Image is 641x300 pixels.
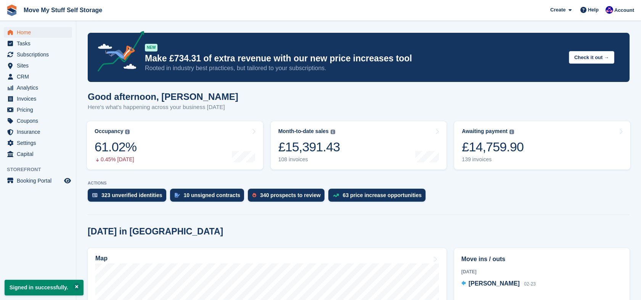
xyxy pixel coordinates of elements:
a: menu [4,138,72,148]
a: Month-to-date sales £15,391.43 108 invoices [271,121,447,170]
span: Settings [17,138,63,148]
span: Home [17,27,63,38]
a: menu [4,71,72,82]
h2: Map [95,255,108,262]
a: menu [4,93,72,104]
img: icon-info-grey-7440780725fd019a000dd9b08b2336e03edf1995a4989e88bcd33f0948082b44.svg [125,130,130,134]
a: menu [4,49,72,60]
img: Jade Whetnall [606,6,613,14]
span: Pricing [17,104,63,115]
span: Tasks [17,38,63,49]
a: 323 unverified identities [88,189,170,205]
img: stora-icon-8386f47178a22dfd0bd8f6a31ec36ba5ce8667c1dd55bd0f319d3a0aa187defe.svg [6,5,18,16]
a: 10 unsigned contracts [170,189,248,205]
a: Awaiting payment £14,759.90 139 invoices [454,121,630,170]
span: Insurance [17,127,63,137]
div: Occupancy [95,128,123,135]
span: Help [588,6,599,14]
p: Rooted in industry best practices, but tailored to your subscriptions. [145,64,563,72]
a: Preview store [63,176,72,185]
div: 323 unverified identities [101,192,162,198]
span: Analytics [17,82,63,93]
img: contract_signature_icon-13c848040528278c33f63329250d36e43548de30e8caae1d1a13099fd9432cc5.svg [175,193,180,197]
img: verify_identity-adf6edd0f0f0b5bbfe63781bf79b02c33cf7c696d77639b501bdc392416b5a36.svg [92,193,98,197]
div: 139 invoices [462,156,524,163]
div: £14,759.90 [462,139,524,155]
span: Subscriptions [17,49,63,60]
a: menu [4,175,72,186]
p: Make £734.31 of extra revenue with our new price increases tool [145,53,563,64]
a: menu [4,60,72,71]
p: Here's what's happening across your business [DATE] [88,103,238,112]
div: Awaiting payment [462,128,508,135]
span: [PERSON_NAME] [469,280,520,287]
a: menu [4,82,72,93]
div: 10 unsigned contracts [184,192,241,198]
a: menu [4,27,72,38]
span: CRM [17,71,63,82]
a: menu [4,149,72,159]
a: menu [4,116,72,126]
img: price_increase_opportunities-93ffe204e8149a01c8c9dc8f82e8f89637d9d84a8eef4429ea346261dce0b2c0.svg [333,194,339,197]
div: [DATE] [461,268,622,275]
h1: Good afternoon, [PERSON_NAME] [88,91,238,102]
p: Signed in successfully. [5,280,84,295]
p: ACTIONS [88,181,630,186]
div: 0.45% [DATE] [95,156,137,163]
span: Sites [17,60,63,71]
h2: [DATE] in [GEOGRAPHIC_DATA] [88,226,223,237]
a: Move My Stuff Self Storage [21,4,105,16]
img: price-adjustments-announcement-icon-8257ccfd72463d97f412b2fc003d46551f7dbcb40ab6d574587a9cd5c0d94... [91,31,145,74]
a: Occupancy 61.02% 0.45% [DATE] [87,121,263,170]
div: £15,391.43 [278,139,340,155]
div: 340 prospects to review [260,192,321,198]
span: Booking Portal [17,175,63,186]
div: 63 price increase opportunities [343,192,422,198]
h2: Move ins / outs [461,255,622,264]
span: Account [614,6,634,14]
span: Coupons [17,116,63,126]
a: 63 price increase opportunities [328,189,429,205]
a: menu [4,38,72,49]
button: Check it out → [569,51,614,64]
div: 108 invoices [278,156,340,163]
span: Storefront [7,166,76,173]
img: prospect-51fa495bee0391a8d652442698ab0144808aea92771e9ea1ae160a38d050c398.svg [252,193,256,197]
div: NEW [145,44,157,51]
span: Create [550,6,565,14]
a: [PERSON_NAME] 02-23 [461,279,536,289]
span: 02-23 [524,281,536,287]
div: Month-to-date sales [278,128,329,135]
img: icon-info-grey-7440780725fd019a000dd9b08b2336e03edf1995a4989e88bcd33f0948082b44.svg [331,130,335,134]
img: icon-info-grey-7440780725fd019a000dd9b08b2336e03edf1995a4989e88bcd33f0948082b44.svg [509,130,514,134]
a: menu [4,104,72,115]
div: 61.02% [95,139,137,155]
a: menu [4,127,72,137]
span: Invoices [17,93,63,104]
span: Capital [17,149,63,159]
a: 340 prospects to review [248,189,328,205]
